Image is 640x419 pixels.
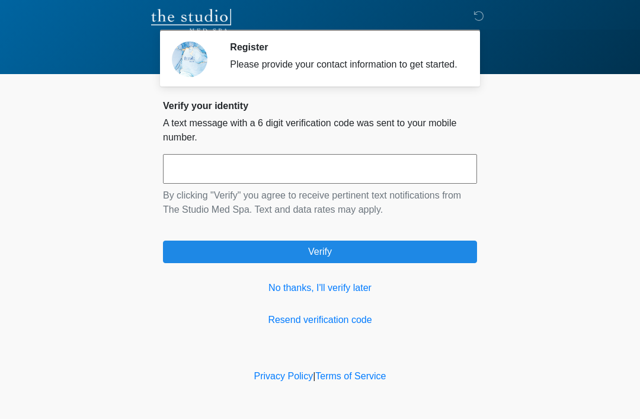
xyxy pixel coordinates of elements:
p: By clicking "Verify" you agree to receive pertinent text notifications from The Studio Med Spa. T... [163,188,477,217]
div: Please provide your contact information to get started. [230,57,459,72]
img: The Studio Med Spa Logo [151,9,231,33]
img: Agent Avatar [172,41,207,77]
a: No thanks, I'll verify later [163,281,477,295]
a: Terms of Service [315,371,386,381]
p: A text message with a 6 digit verification code was sent to your mobile number. [163,116,477,145]
a: Resend verification code [163,313,477,327]
a: Privacy Policy [254,371,313,381]
a: | [313,371,315,381]
button: Verify [163,241,477,263]
h2: Verify your identity [163,100,477,111]
h2: Register [230,41,459,53]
